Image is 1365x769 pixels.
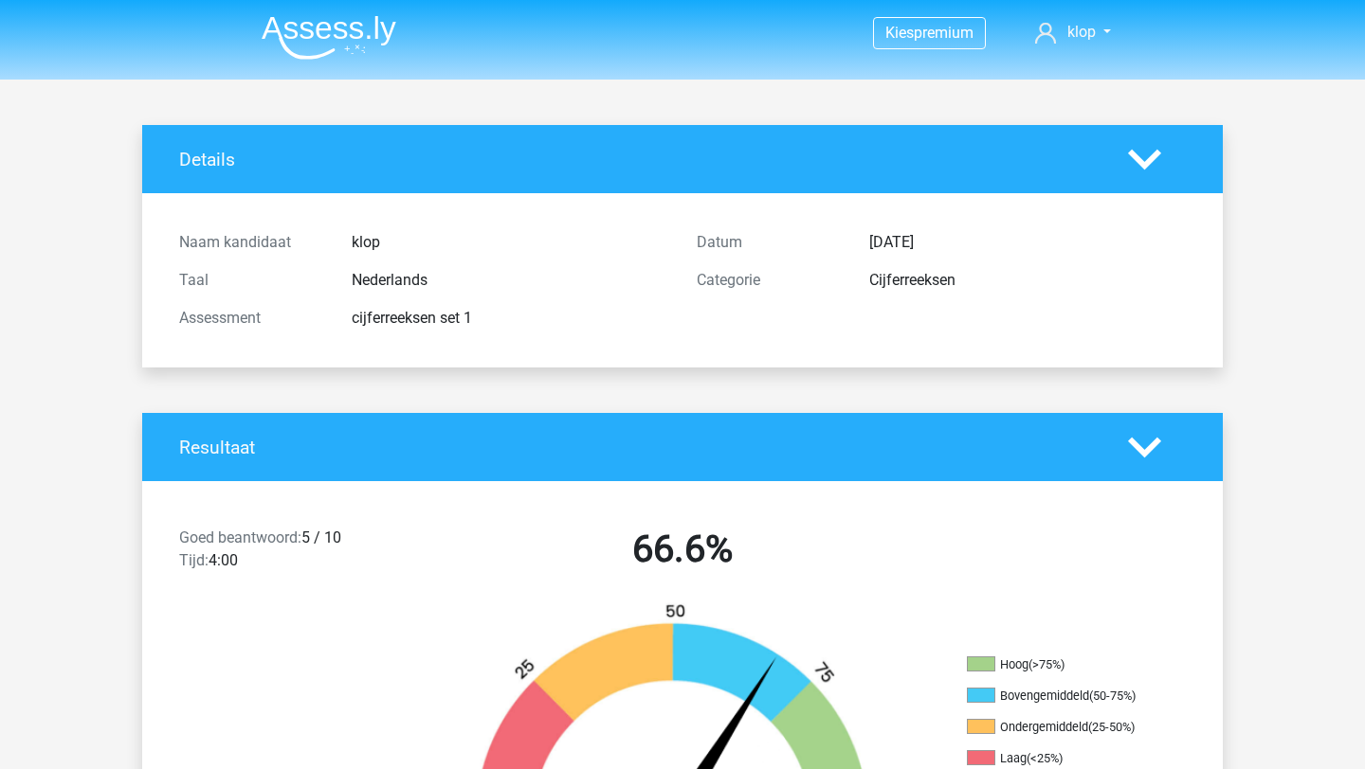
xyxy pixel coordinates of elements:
[165,307,337,330] div: Assessment
[179,551,209,569] span: Tijd:
[967,719,1156,736] li: Ondergemiddeld
[967,656,1156,673] li: Hoog
[1089,689,1136,703] div: (50-75%)
[165,269,337,292] div: Taal
[337,307,682,330] div: cijferreeksen set 1
[1028,21,1119,44] a: klop
[262,15,396,60] img: Assessly
[1067,23,1096,41] span: klop
[967,750,1156,767] li: Laag
[885,24,914,42] span: Kies
[682,269,855,292] div: Categorie
[165,231,337,254] div: Naam kandidaat
[337,269,682,292] div: Nederlands
[179,437,1100,458] h4: Resultaat
[1088,720,1135,734] div: (25-50%)
[855,231,1200,254] div: [DATE]
[914,24,974,42] span: premium
[874,20,985,45] a: Kiespremium
[967,688,1156,705] li: Bovengemiddeld
[438,527,927,572] h2: 66.6%
[682,231,855,254] div: Datum
[337,231,682,254] div: klop
[165,527,424,580] div: 5 / 10 4:00
[179,149,1100,170] h4: Details
[1027,751,1063,765] div: (<25%)
[1028,657,1065,671] div: (>75%)
[855,269,1200,292] div: Cijferreeksen
[179,528,301,546] span: Goed beantwoord:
